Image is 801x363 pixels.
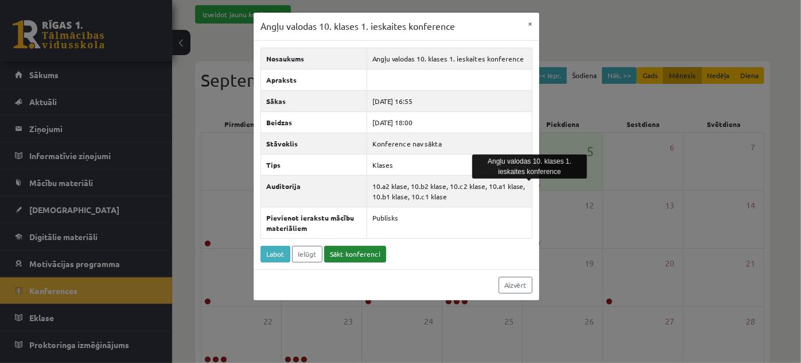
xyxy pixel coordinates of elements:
td: [DATE] 18:00 [367,111,532,133]
th: Beidzas [261,111,367,133]
a: Labot [260,246,290,262]
th: Nosaukums [261,48,367,69]
td: Publisks [367,207,532,238]
td: Angļu valodas 10. klases 1. ieskaites konference [367,48,532,69]
th: Pievienot ierakstu mācību materiāliem [261,207,367,238]
th: Apraksts [261,69,367,90]
td: 10.a2 klase, 10.b2 klase, 10.c2 klase, 10.a1 klase, 10.b1 klase, 10.c1 klase [367,175,532,207]
div: Angļu valodas 10. klases 1. ieskaites konference [472,155,587,179]
th: Tips [261,154,367,175]
th: Auditorija [261,175,367,207]
a: Aizvērt [499,277,532,294]
button: × [521,13,539,34]
td: Konference nav sākta [367,133,532,154]
th: Sākas [261,90,367,111]
td: [DATE] 16:55 [367,90,532,111]
h3: Angļu valodas 10. klases 1. ieskaites konference [260,20,455,33]
td: Klases [367,154,532,175]
a: Ielūgt [292,246,322,262]
th: Stāvoklis [261,133,367,154]
a: Sākt konferenci [324,246,386,262]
